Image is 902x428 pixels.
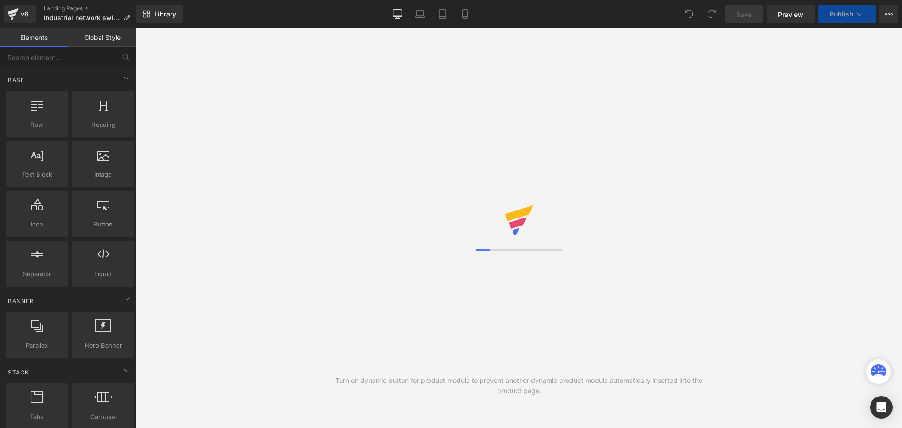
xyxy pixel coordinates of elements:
span: Carousel [75,412,132,422]
span: Heading [75,120,132,130]
a: Desktop [386,5,409,23]
span: Industrial network switch [44,14,120,22]
span: Tabs [8,412,65,422]
a: Preview [767,5,815,23]
a: Tablet [431,5,454,23]
span: Base [7,76,25,85]
a: Landing Pages [44,5,138,12]
span: Publish [830,10,853,18]
a: New Library [136,5,183,23]
span: Banner [7,296,35,305]
span: Image [75,170,132,179]
span: Hero Banner [75,341,132,350]
span: Liquid [75,269,132,279]
span: Icon [8,219,65,229]
button: Undo [680,5,699,23]
span: Row [8,120,65,130]
div: Open Intercom Messenger [870,396,893,419]
button: Publish [818,5,876,23]
span: Library [154,10,176,18]
span: Preview [778,9,803,19]
a: v6 [4,5,36,23]
a: Global Style [68,28,136,47]
a: Laptop [409,5,431,23]
button: More [879,5,898,23]
button: Redo [702,5,721,23]
span: Save [736,9,752,19]
span: Text Block [8,170,65,179]
span: Stack [7,368,30,377]
div: Turn on dynamic button for product module to prevent another dynamic product module automatically... [327,375,711,396]
div: v6 [19,8,31,20]
span: Separator [8,269,65,279]
span: Parallax [8,341,65,350]
a: Mobile [454,5,476,23]
span: Button [75,219,132,229]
